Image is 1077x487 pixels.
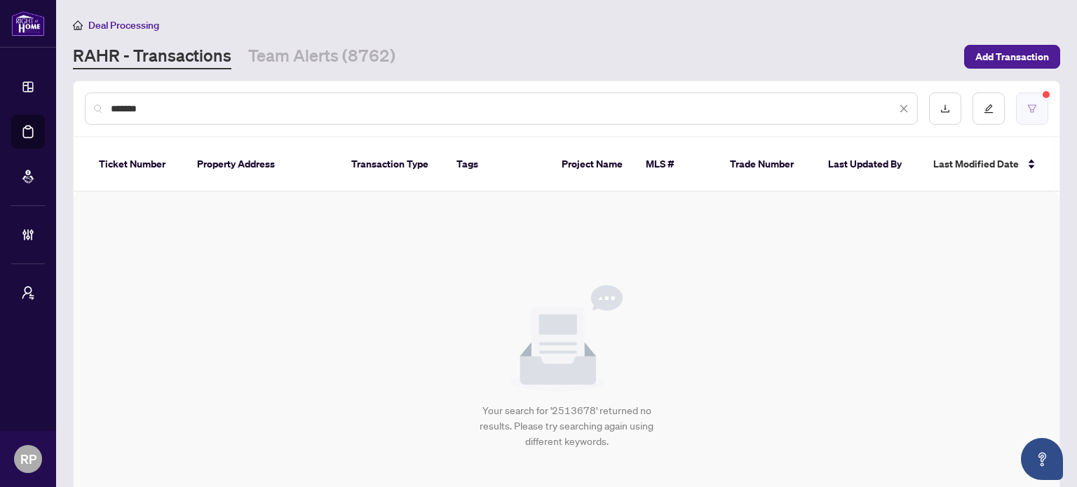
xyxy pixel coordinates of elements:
span: download [940,104,950,114]
span: Add Transaction [975,46,1049,68]
img: Null State Icon [510,285,623,392]
span: Deal Processing [88,19,159,32]
button: Open asap [1021,438,1063,480]
img: logo [11,11,45,36]
span: edit [984,104,994,114]
th: MLS # [635,137,719,192]
th: Project Name [550,137,635,192]
span: RP [20,449,36,469]
a: Team Alerts (8762) [248,44,395,69]
span: Last Modified Date [933,156,1019,172]
button: download [929,92,961,125]
th: Last Modified Date [922,137,1048,192]
th: Tags [445,137,550,192]
div: Your search for '2513678' returned no results. Please try searching again using different keywords. [472,403,662,449]
button: filter [1016,92,1048,125]
a: RAHR - Transactions [73,44,231,69]
button: edit [973,92,1005,125]
button: Add Transaction [964,45,1060,69]
th: Ticket Number [88,137,186,192]
span: user-switch [21,286,35,300]
th: Last Updated By [817,137,922,192]
span: close [899,104,909,114]
span: filter [1027,104,1037,114]
th: Transaction Type [340,137,445,192]
th: Property Address [186,137,340,192]
span: home [73,20,83,30]
th: Trade Number [719,137,817,192]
